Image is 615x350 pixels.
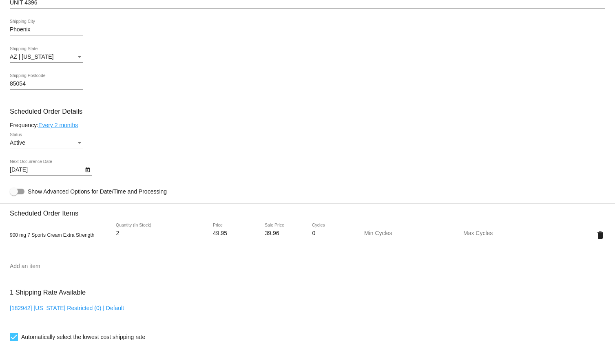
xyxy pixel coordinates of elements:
[83,165,92,174] button: Open calendar
[28,187,167,196] span: Show Advanced Options for Date/Time and Processing
[213,230,253,237] input: Price
[116,230,189,237] input: Quantity (In Stock)
[463,230,537,237] input: Max Cycles
[265,230,300,237] input: Sale Price
[10,140,83,146] mat-select: Status
[10,54,83,60] mat-select: Shipping State
[21,332,145,342] span: Automatically select the lowest cost shipping rate
[10,108,605,115] h3: Scheduled Order Details
[10,232,94,238] span: 900 mg 7 Sports Cream Extra Strength
[10,26,83,33] input: Shipping City
[10,167,83,173] input: Next Occurrence Date
[38,122,78,128] a: Every 2 months
[10,122,605,128] div: Frequency:
[10,139,25,146] span: Active
[10,53,53,60] span: AZ | [US_STATE]
[10,81,83,87] input: Shipping Postcode
[10,263,605,270] input: Add an item
[595,230,605,240] mat-icon: delete
[10,203,605,217] h3: Scheduled Order Items
[10,305,124,311] a: [182942] [US_STATE] Restricted (0) | Default
[10,284,86,301] h3: 1 Shipping Rate Available
[364,230,438,237] input: Min Cycles
[312,230,352,237] input: Cycles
